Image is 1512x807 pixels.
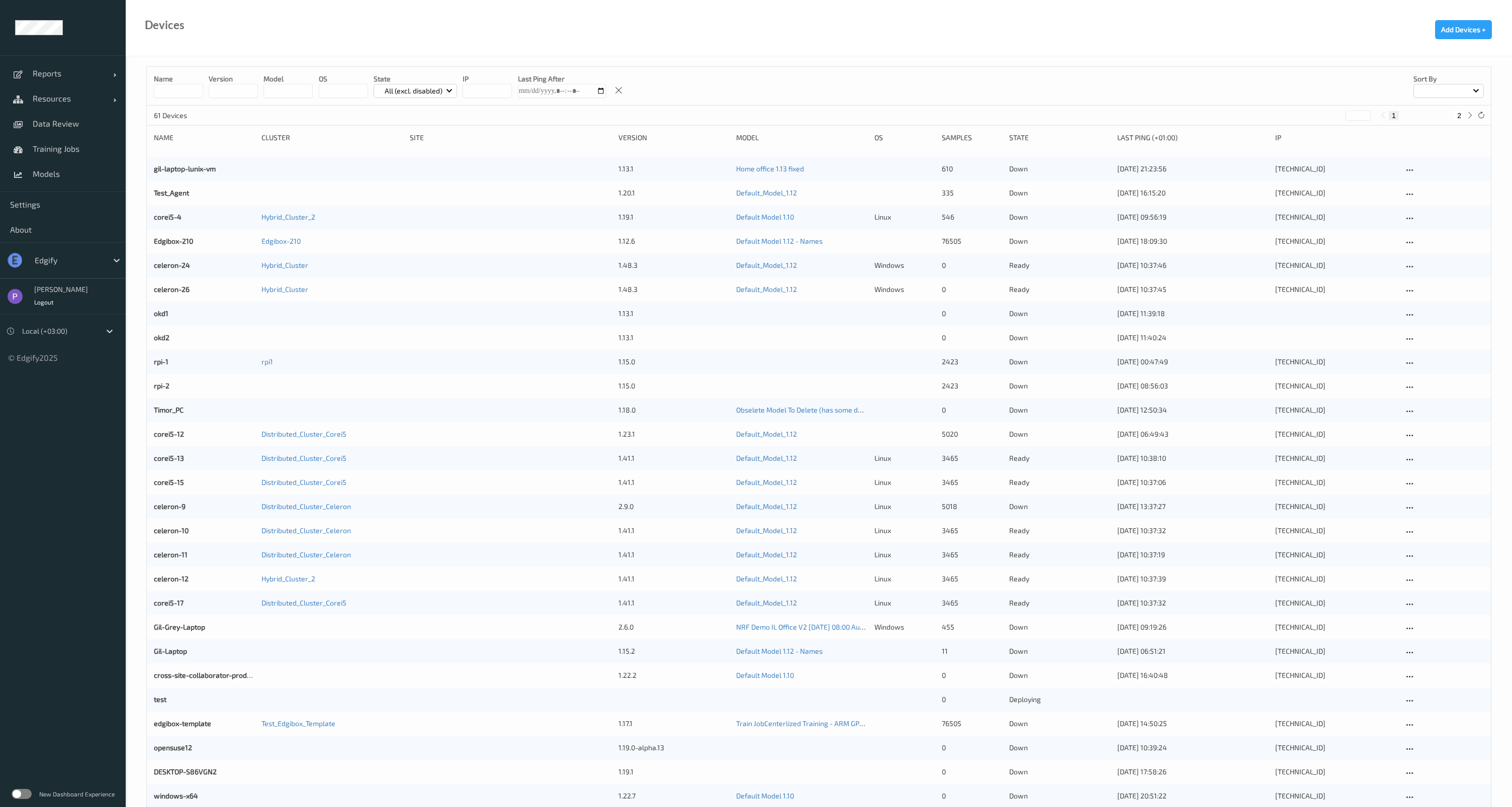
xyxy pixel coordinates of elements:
[942,333,1002,343] div: 0
[261,478,346,486] a: Distributed_Cluster_Corei5
[261,357,273,366] a: rpi1
[1275,381,1396,391] div: [TECHNICAL_ID]
[736,598,797,607] a: Default_Model_1.12
[1275,133,1396,143] div: ip
[618,260,729,270] div: 1.48.3
[736,261,797,269] a: Default_Model_1.12
[874,526,935,536] p: linux
[618,429,729,439] div: 1.23.1
[874,284,935,294] p: windows
[319,74,368,84] p: OS
[261,502,351,511] a: Distributed_Cluster_Celeron
[618,743,729,753] div: 1.19.0-alpha.13
[154,213,182,221] a: corei5-4
[1117,453,1269,463] div: [DATE] 10:38:10
[736,478,797,486] a: Default_Model_1.12
[874,501,935,512] p: linux
[736,164,804,173] a: Home office 1.13 fixed
[736,623,883,631] a: NRF Demo IL Office V2 [DATE] 08:00 Auto Save
[1117,526,1269,536] div: [DATE] 10:37:32
[736,791,794,800] a: Default Model 1.10
[618,381,729,391] div: 1.15.0
[154,333,169,342] a: okd2
[942,284,1002,294] div: 0
[618,164,729,174] div: 1.13.1
[942,526,1002,536] div: 3465
[154,478,184,486] a: corei5-15
[942,357,1002,367] div: 2423
[154,719,211,728] a: edgibox-template
[1009,429,1110,439] p: down
[1009,333,1110,343] p: down
[154,381,169,390] a: rpi-2
[1117,670,1269,680] div: [DATE] 16:40:48
[942,133,1002,143] div: Samples
[942,670,1002,680] div: 0
[1117,501,1269,512] div: [DATE] 13:37:27
[261,719,335,728] a: Test_Edgibox_Template
[1117,309,1269,319] div: [DATE] 11:39:18
[874,260,935,270] p: windows
[618,133,729,143] div: version
[942,453,1002,463] div: 3465
[618,622,729,632] div: 2.6.0
[1009,791,1110,801] p: down
[463,74,512,84] p: IP
[942,791,1002,801] div: 0
[942,694,1002,704] div: 0
[736,237,823,245] a: Default Model 1.12 - Names
[1275,357,1396,367] div: [TECHNICAL_ID]
[1009,405,1110,415] p: down
[1009,526,1110,536] p: ready
[1009,212,1110,222] p: down
[1009,598,1110,608] p: ready
[942,164,1002,174] div: 610
[1435,20,1492,39] button: Add Devices +
[1009,477,1110,487] p: ready
[1275,236,1396,246] div: [TECHNICAL_ID]
[736,671,794,679] a: Default Model 1.10
[942,622,1002,632] div: 455
[874,550,935,560] p: linux
[1009,260,1110,270] p: ready
[154,111,229,121] p: 61 Devices
[154,574,189,583] a: celeron-12
[261,526,351,535] a: Distributed_Cluster_Celeron
[261,285,308,293] a: Hybrid_Cluster
[874,133,935,143] div: OS
[261,261,308,269] a: Hybrid_Cluster
[145,20,185,30] div: Devices
[154,767,217,776] a: DESKTOP-S86VGN2
[942,646,1002,656] div: 11
[942,405,1002,415] div: 0
[261,598,346,607] a: Distributed_Cluster_Corei5
[618,501,729,512] div: 2.9.0
[736,526,797,535] a: Default_Model_1.12
[1117,767,1269,777] div: [DATE] 17:58:26
[1275,453,1396,463] div: [TECHNICAL_ID]
[1117,743,1269,753] div: [DATE] 10:39:24
[942,188,1002,198] div: 335
[1009,719,1110,729] p: down
[1275,743,1396,753] div: [TECHNICAL_ID]
[1009,574,1110,584] p: ready
[1275,574,1396,584] div: [TECHNICAL_ID]
[1009,501,1110,512] p: down
[263,74,313,84] p: model
[1009,622,1110,632] p: down
[1117,212,1269,222] div: [DATE] 09:56:19
[1117,133,1269,143] div: Last Ping (+01:00)
[261,454,346,462] a: Distributed_Cluster_Corei5
[942,501,1002,512] div: 5018
[618,550,729,560] div: 1.41.1
[1117,429,1269,439] div: [DATE] 06:49:43
[1117,357,1269,367] div: [DATE] 00:47:49
[209,74,258,84] p: version
[261,237,301,245] a: Edgibox-210
[618,309,729,319] div: 1.13.1
[154,743,192,752] a: opensuse12
[154,406,184,414] a: Timor_PC
[261,550,351,559] a: Distributed_Cluster_Celeron
[1117,405,1269,415] div: [DATE] 12:50:34
[374,74,458,84] p: State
